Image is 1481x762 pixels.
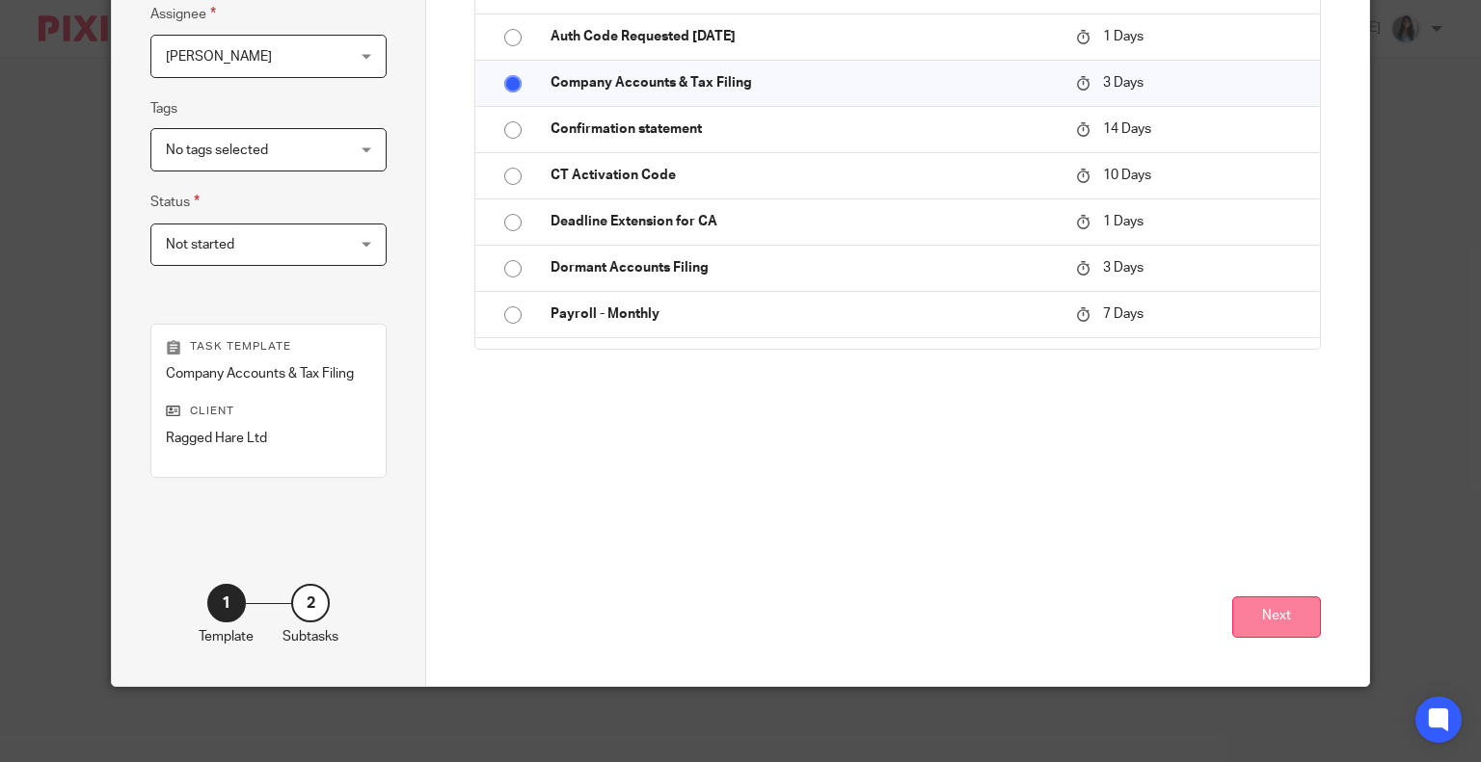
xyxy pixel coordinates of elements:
span: 3 Days [1103,76,1144,90]
p: Dormant Accounts Filing [551,258,1057,277]
button: Next [1232,596,1321,638]
span: 14 Days [1103,122,1151,136]
p: Company Accounts & Tax Filing [166,364,371,383]
span: 1 Days [1103,215,1144,228]
p: Auth Code Requested [DATE] [551,27,1057,46]
div: 2 [291,584,330,622]
span: 7 Days [1103,307,1144,321]
p: Subtasks [283,627,338,646]
p: CT Activation Code [551,166,1057,185]
label: Tags [150,99,177,118]
p: Confirmation statement [551,119,1057,139]
div: 1 [207,584,246,622]
label: Assignee [150,3,216,25]
span: Not started [166,238,234,251]
p: Deadline Extension for CA [551,212,1057,231]
p: Task template [166,339,371,355]
p: Company Accounts & Tax Filing [551,73,1057,92]
p: Template [199,627,254,646]
p: Payroll - Monthly [551,304,1057,324]
span: [PERSON_NAME] [166,50,272,64]
p: Ragged Hare Ltd [166,429,371,448]
span: 10 Days [1103,169,1151,182]
span: No tags selected [166,144,268,157]
p: Client [166,404,371,419]
span: 3 Days [1103,261,1144,275]
label: Status [150,191,200,213]
span: 1 Days [1103,30,1144,43]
